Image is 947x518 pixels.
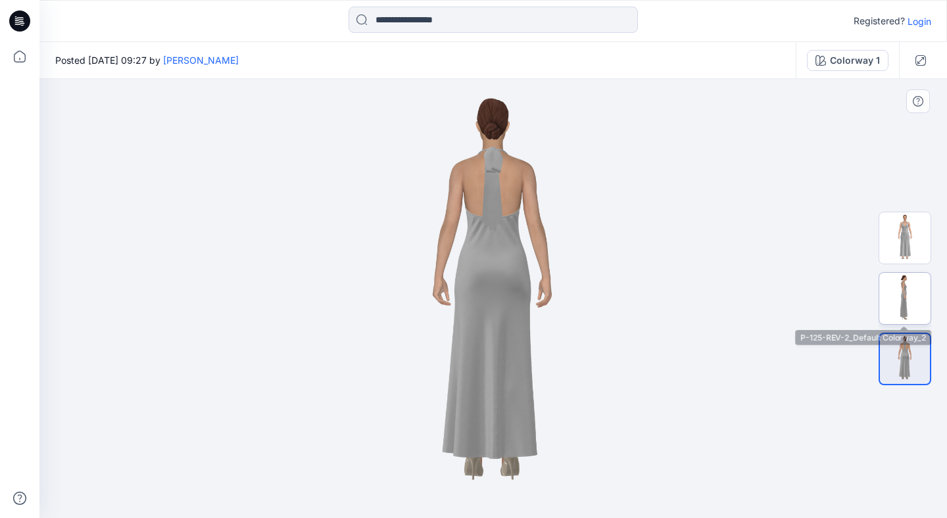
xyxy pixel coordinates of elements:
p: Login [908,14,931,28]
img: eyJhbGciOiJIUzI1NiIsImtpZCI6IjAiLCJzbHQiOiJzZXMiLCJ0eXAiOiJKV1QifQ.eyJkYXRhIjp7InR5cGUiOiJzdG9yYW... [274,79,713,518]
img: P-125-REV-2_Default Colorway_1 [879,212,931,264]
div: Colorway 1 [830,53,880,68]
img: P-125-REV-2_Default Colorway_2 [879,273,931,324]
span: Posted [DATE] 09:27 by [55,53,239,67]
img: P-125-REV-2_Default Colorway_3 [880,334,930,384]
a: [PERSON_NAME] [163,55,239,66]
button: Colorway 1 [807,50,888,71]
p: Registered? [854,13,905,29]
